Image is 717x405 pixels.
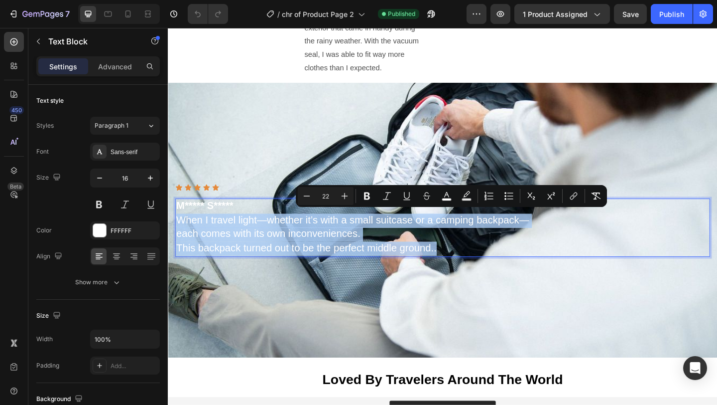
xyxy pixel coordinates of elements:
[111,226,157,235] div: FFFFFF
[168,375,429,391] strong: Loved By Travelers Around The World
[91,330,159,348] input: Auto
[514,4,610,24] button: 1 product assigned
[90,117,160,135] button: Paragraph 1
[8,186,590,249] div: Rich Text Editor. Editing area: main
[36,309,63,323] div: Size
[75,277,121,287] div: Show more
[296,185,607,207] div: Editor contextual toolbar
[36,121,54,130] div: Styles
[49,61,77,72] p: Settings
[659,9,684,19] div: Publish
[36,250,64,263] div: Align
[277,9,280,19] span: /
[36,273,160,291] button: Show more
[9,202,393,215] span: When I travel light—whether it’s with a small suitcase or a camping backpack—
[36,226,52,235] div: Color
[9,217,209,230] span: each comes with its own inconveniences.
[523,9,588,19] span: 1 product assigned
[36,171,63,185] div: Size
[111,148,157,157] div: Sans-serif
[65,8,70,20] p: 7
[36,361,59,370] div: Padding
[622,10,639,18] span: Save
[683,356,707,380] div: Open Intercom Messenger
[4,4,74,24] button: 7
[98,61,132,72] p: Advanced
[48,35,133,47] p: Text Block
[388,9,415,18] span: Published
[36,147,49,156] div: Font
[9,233,292,245] span: This backpack turned out to be the perfect middle ground..
[36,335,53,344] div: Width
[9,106,24,114] div: 450
[95,121,128,130] span: Paragraph 1
[614,4,647,24] button: Save
[111,362,157,371] div: Add...
[188,4,228,24] div: Undo/Redo
[7,183,24,191] div: Beta
[168,28,717,405] iframe: Design area
[36,96,64,105] div: Text style
[282,9,354,19] span: chr of Product Page 2
[651,4,693,24] button: Publish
